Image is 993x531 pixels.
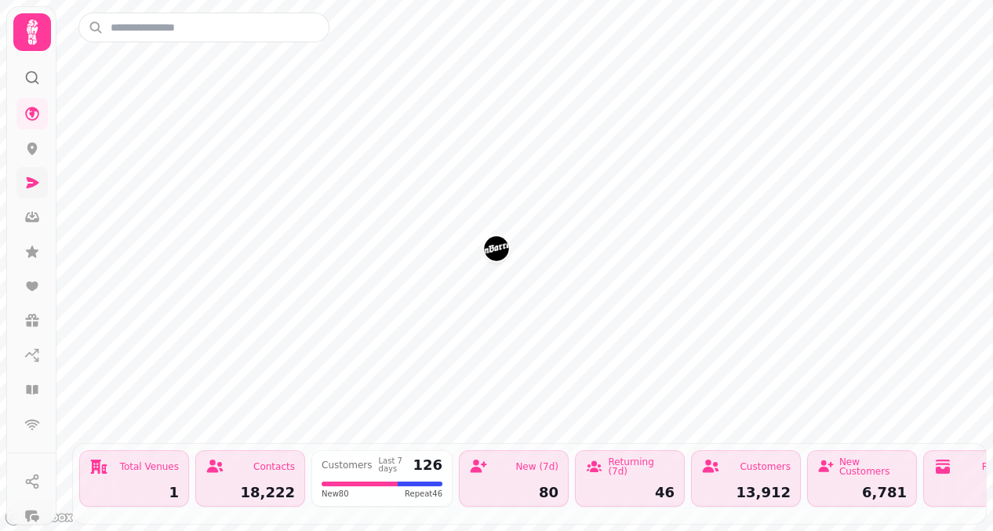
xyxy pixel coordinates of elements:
div: Last 7 days [379,457,407,473]
div: New Customers [839,457,907,476]
div: New (7d) [515,462,558,471]
div: Contacts [253,462,295,471]
div: 18,222 [206,486,295,500]
div: Customers [740,462,791,471]
a: Mapbox logo [5,508,74,526]
div: Customers [322,460,373,470]
button: UnBarred Brewery [484,236,509,261]
div: 6,781 [817,486,907,500]
div: 46 [585,486,675,500]
div: Total Venues [120,462,179,471]
div: Returning (7d) [608,457,675,476]
div: 126 [413,458,442,472]
span: New 80 [322,488,349,500]
div: Map marker [484,236,509,266]
div: 13,912 [701,486,791,500]
div: 80 [469,486,558,500]
span: Repeat 46 [405,488,442,500]
div: 1 [89,486,179,500]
